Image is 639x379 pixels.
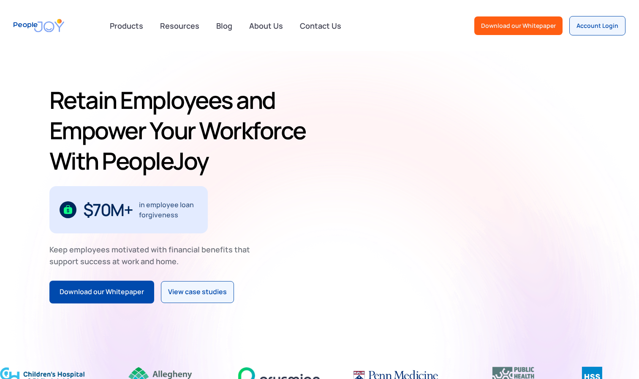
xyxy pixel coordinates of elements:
div: Download our Whitepaper [60,287,144,298]
a: Download our Whitepaper [474,16,563,35]
div: Account Login [576,22,618,30]
div: View case studies [168,287,227,298]
a: Account Login [569,16,625,35]
a: Contact Us [295,16,346,35]
div: Download our Whitepaper [481,22,556,30]
div: $70M+ [83,203,133,217]
div: Keep employees motivated with financial benefits that support success at work and home. [49,244,257,267]
a: Download our Whitepaper [49,281,154,303]
div: 1 / 3 [49,186,208,233]
a: Blog [211,16,237,35]
a: View case studies [161,281,234,303]
a: About Us [244,16,288,35]
div: Products [105,17,148,34]
div: in employee loan forgiveness [139,200,198,220]
h1: Retain Employees and Empower Your Workforce With PeopleJoy [49,85,316,176]
a: Resources [155,16,204,35]
a: home [14,14,64,38]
